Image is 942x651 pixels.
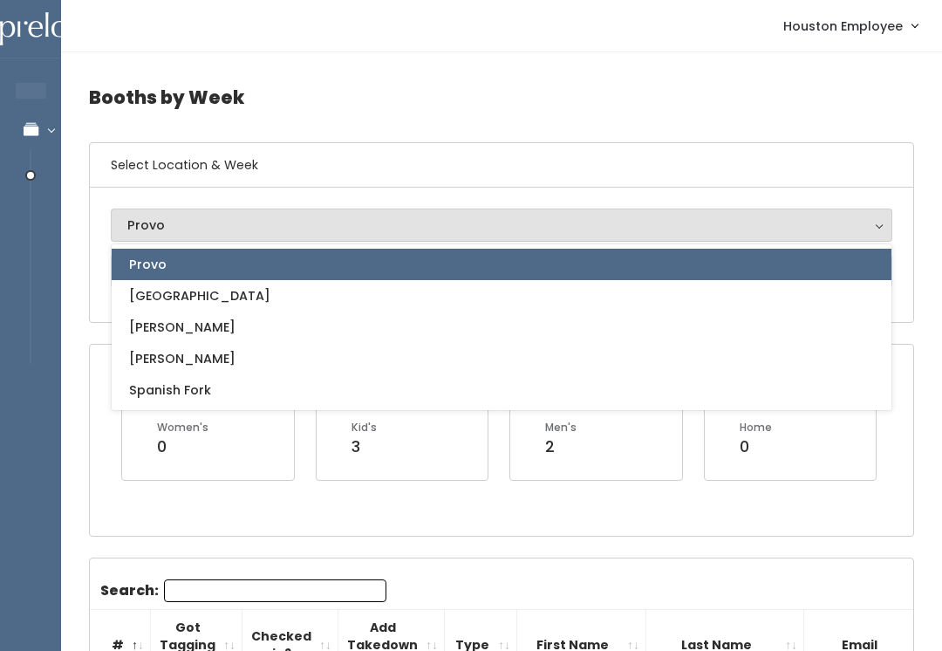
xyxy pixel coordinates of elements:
span: Provo [129,255,167,274]
span: [PERSON_NAME] [129,349,235,368]
span: Spanish Fork [129,380,211,400]
h6: Select Location & Week [90,143,913,188]
div: 3 [352,435,377,458]
a: Houston Employee [766,7,935,45]
label: Search: [100,579,386,602]
div: 0 [157,435,208,458]
div: Women's [157,420,208,435]
div: Home [740,420,772,435]
div: Provo [127,216,876,235]
div: Men's [545,420,577,435]
input: Search: [164,579,386,602]
span: [PERSON_NAME] [129,318,235,337]
button: Provo [111,209,892,242]
div: Kid's [352,420,377,435]
span: Houston Employee [783,17,903,36]
div: 2 [545,435,577,458]
h4: Booths by Week [89,73,914,121]
div: 0 [740,435,772,458]
span: [GEOGRAPHIC_DATA] [129,286,270,305]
